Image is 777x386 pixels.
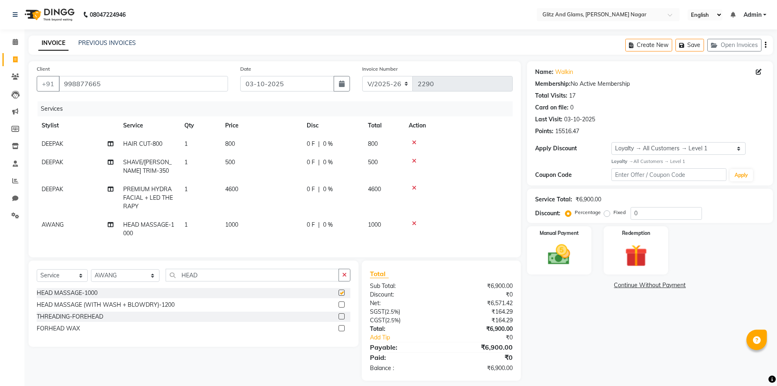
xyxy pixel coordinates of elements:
div: Last Visit: [535,115,562,124]
input: Search or Scan [166,269,339,281]
div: All Customers → Level 1 [611,158,765,165]
span: DEEPAK [42,158,63,166]
label: Client [37,65,50,73]
div: Service Total: [535,195,572,204]
div: ₹6,900.00 [441,364,519,373]
span: 0 F [307,140,315,148]
div: 0 [570,103,573,112]
span: 800 [368,140,378,147]
label: Date [240,65,251,73]
th: Qty [179,116,220,135]
div: ₹0 [441,290,519,299]
span: SHAVE/[PERSON_NAME] TRIM-350 [123,158,172,174]
span: 0 % [323,185,333,194]
a: Add Tip [364,333,454,342]
div: Balance : [364,364,441,373]
th: Total [363,116,404,135]
img: _gift.svg [618,242,654,270]
th: Stylist [37,116,118,135]
span: 0 F [307,158,315,167]
span: 4600 [368,185,381,193]
span: 500 [368,158,378,166]
strong: Loyalty → [611,158,633,164]
span: 0 % [323,221,333,229]
span: 0 % [323,140,333,148]
div: Discount: [535,209,560,218]
span: 500 [225,158,235,166]
div: Points: [535,127,553,136]
div: Net: [364,299,441,308]
div: Discount: [364,290,441,299]
div: 17 [569,91,576,100]
div: ₹164.29 [441,316,519,325]
div: ₹6,900.00 [441,342,519,352]
span: 2.5% [387,317,399,324]
div: ₹0 [454,333,519,342]
div: ₹6,900.00 [441,325,519,333]
a: INVOICE [38,36,69,51]
div: Membership: [535,80,571,88]
span: | [318,140,320,148]
a: Continue Without Payment [529,281,771,290]
div: Payable: [364,342,441,352]
span: DEEPAK [42,140,63,147]
button: Apply [730,169,753,181]
img: _cash.svg [541,242,577,268]
span: 1 [184,185,188,193]
div: Card on file: [535,103,569,112]
a: PREVIOUS INVOICES [78,39,136,47]
th: Action [404,116,513,135]
span: 4600 [225,185,238,193]
div: Total: [364,325,441,333]
div: HEAD MASSAGE-1000 [37,289,97,297]
span: 1000 [368,221,381,228]
label: Redemption [622,230,650,237]
label: Fixed [613,209,626,216]
span: 2.5% [386,308,398,315]
th: Service [118,116,179,135]
button: Save [675,39,704,51]
div: Apply Discount [535,144,612,153]
a: Walkin [555,68,573,76]
div: Name: [535,68,553,76]
span: | [318,221,320,229]
div: ₹6,571.42 [441,299,519,308]
span: 0 F [307,221,315,229]
div: No Active Membership [535,80,765,88]
div: ( ) [364,308,441,316]
b: 08047224946 [90,3,126,26]
img: logo [21,3,77,26]
div: THREADING-FOREHEAD [37,312,103,321]
span: PREMIUM HYDRA FACIAL + LED THERAPY [123,185,173,210]
span: AWANG [42,221,64,228]
div: HEAD MASSAGE (WITH WASH + BLOWDRY)-1200 [37,301,175,309]
div: 15516.47 [555,127,579,136]
span: CGST [370,317,385,324]
div: ₹164.29 [441,308,519,316]
span: Admin [744,11,762,19]
span: Total [370,270,389,278]
span: 0 F [307,185,315,194]
button: Create New [625,39,672,51]
span: SGST [370,308,385,315]
span: | [318,158,320,167]
div: Services [38,101,519,116]
span: HAIR CUT-800 [123,140,162,147]
div: ₹0 [441,353,519,362]
span: 1 [184,140,188,147]
div: ₹6,900.00 [576,195,601,204]
label: Manual Payment [540,230,579,237]
th: Price [220,116,302,135]
input: Enter Offer / Coupon Code [611,168,726,181]
span: DEEPAK [42,185,63,193]
span: 1 [184,158,188,166]
div: ( ) [364,316,441,325]
th: Disc [302,116,363,135]
span: 1000 [225,221,238,228]
div: Total Visits: [535,91,567,100]
div: FORHEAD WAX [37,324,80,333]
button: +91 [37,76,60,91]
input: Search by Name/Mobile/Email/Code [59,76,228,91]
span: HEAD MASSAGE-1000 [123,221,174,237]
button: Open Invoices [707,39,762,51]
